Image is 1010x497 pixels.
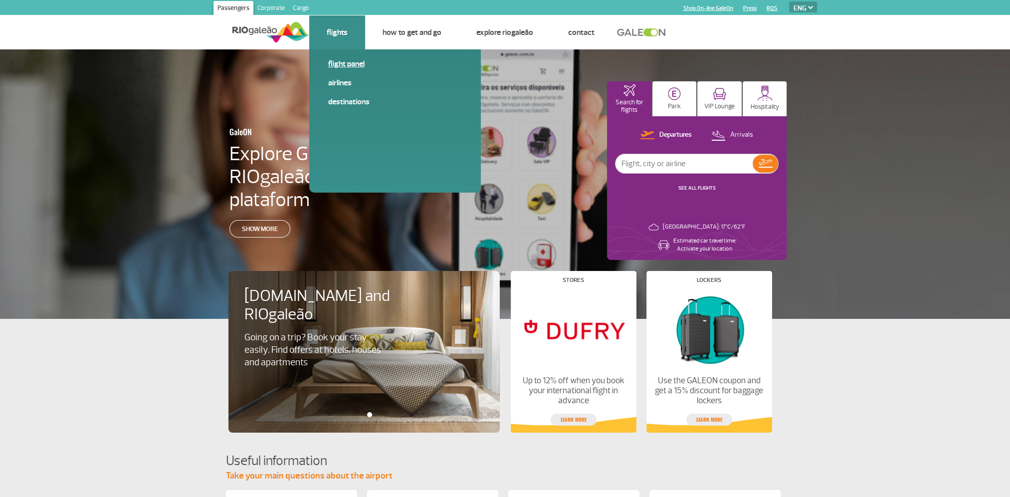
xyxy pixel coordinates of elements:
[654,291,763,368] img: Lockers
[226,452,785,470] h4: Useful information
[328,77,462,88] a: Airlines
[568,27,595,37] a: Contact
[229,142,445,211] h4: Explore GaleON: RIOgaleão’s digital plataform
[253,1,289,17] a: Corporate
[328,58,462,69] a: Flight panel
[751,103,779,111] p: Hospitality
[683,5,733,11] a: Shop On-line GaleOn
[704,103,735,110] p: VIP Lounge
[615,154,753,173] input: Flight, city or airline
[551,414,597,426] a: Learn more
[668,103,681,110] p: Park
[675,184,719,192] button: SEE ALL FLIGHTS
[673,237,736,253] p: Estimated car travel time: Activate your location
[327,27,348,37] a: Flights
[659,130,692,140] p: Departures
[743,81,787,116] button: Hospitality
[244,287,484,369] a: [DOMAIN_NAME] and RIOgaleãoGoing on a trip? Book your stay easily. Find offers at hotels, houses ...
[229,121,396,142] h3: GaleON
[668,87,681,100] img: carParkingHome.svg
[328,96,462,107] a: Destinations
[708,129,756,142] button: Arrivals
[730,130,753,140] p: Arrivals
[607,81,651,116] button: Search for flights
[697,277,721,283] h4: Lockers
[476,27,533,37] a: Explore RIOgaleão
[652,81,697,116] button: Park
[663,223,745,231] p: [GEOGRAPHIC_DATA]: 17°C/62°F
[623,84,635,96] img: airplaneHomeActive.svg
[697,81,742,116] button: VIP Lounge
[226,470,785,482] p: Take your main questions about the airport
[244,331,386,369] p: Going on a trip? Book your stay easily. Find offers at hotels, houses and apartments
[757,85,773,101] img: hospitality.svg
[713,88,726,100] img: vipRoom.svg
[612,99,646,114] p: Search for flights
[519,376,627,406] p: Up to 12% off when you book your international flight in advance
[383,27,441,37] a: How to get and go
[519,291,627,368] img: Stores
[767,5,778,11] a: RQS
[213,1,253,17] a: Passengers
[743,5,757,11] a: Press
[637,129,695,142] button: Departures
[678,185,716,191] a: SEE ALL FLIGHTS
[289,1,313,17] a: Cargo
[686,414,732,426] a: Learn more
[244,287,403,324] h4: [DOMAIN_NAME] and RIOgaleão
[654,376,763,406] p: Use the GALEON coupon and get a 15% discount for baggage lockers
[229,220,290,238] a: Show more
[563,277,584,283] h4: Stores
